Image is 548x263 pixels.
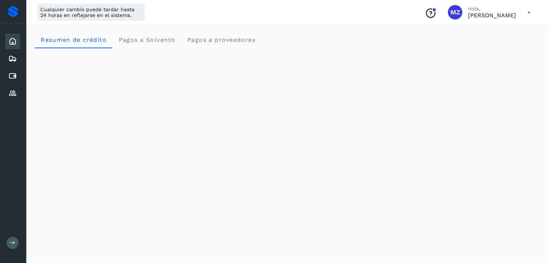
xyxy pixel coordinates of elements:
p: Hola, [468,6,516,12]
div: Cualquier cambio puede tardar hasta 24 horas en reflejarse en el sistema. [37,4,145,21]
span: Pagos a proveedores [187,36,255,43]
div: Cuentas por pagar [5,68,20,84]
span: Pagos a Solvento [118,36,175,43]
span: Resumen de crédito [40,36,107,43]
div: Inicio [5,34,20,49]
div: Proveedores [5,85,20,101]
p: Mariana Zavala Uribe [468,12,516,19]
div: Embarques [5,51,20,67]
